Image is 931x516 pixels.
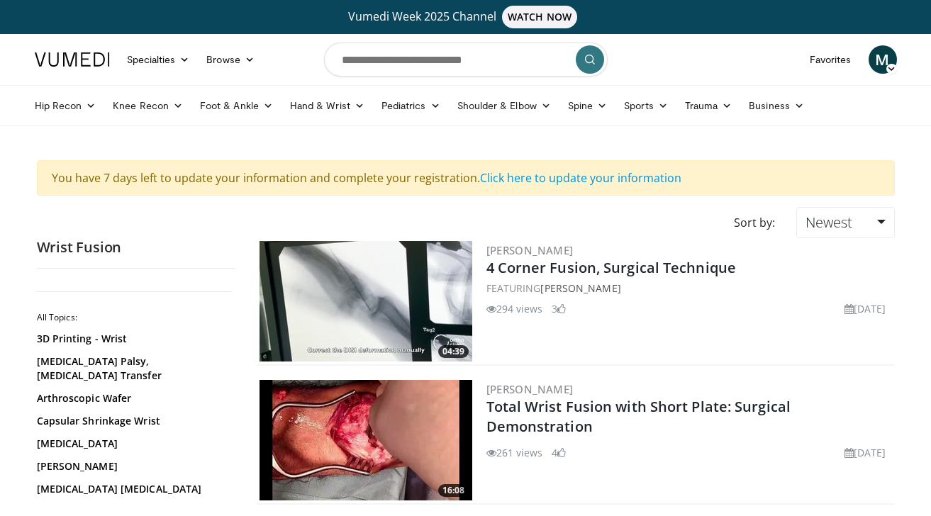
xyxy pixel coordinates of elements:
[324,43,608,77] input: Search topics, interventions
[37,332,228,346] a: 3D Printing - Wrist
[438,484,469,497] span: 16:08
[118,45,199,74] a: Specialties
[37,414,228,428] a: Capsular Shrinkage Wrist
[844,301,886,316] li: [DATE]
[869,45,897,74] a: M
[486,258,737,277] a: 4 Corner Fusion, Surgical Technique
[37,391,228,405] a: Arthroscopic Wafer
[373,91,449,120] a: Pediatrics
[37,160,895,196] div: You have 7 days left to update your information and complete your registration.
[260,380,472,500] a: 16:08
[723,207,786,238] div: Sort by:
[502,6,577,28] span: WATCH NOW
[559,91,615,120] a: Spine
[801,45,860,74] a: Favorites
[486,397,791,436] a: Total Wrist Fusion with Short Plate: Surgical Demonstration
[198,45,263,74] a: Browse
[486,301,543,316] li: 294 views
[676,91,741,120] a: Trauma
[37,238,235,257] h2: Wrist Fusion
[552,445,566,460] li: 4
[615,91,676,120] a: Sports
[37,354,228,383] a: [MEDICAL_DATA] Palsy, [MEDICAL_DATA] Transfer
[35,52,110,67] img: VuMedi Logo
[796,207,894,238] a: Newest
[26,91,105,120] a: Hip Recon
[486,243,574,257] a: [PERSON_NAME]
[37,459,228,473] a: [PERSON_NAME]
[37,6,895,28] a: Vumedi Week 2025 ChannelWATCH NOW
[37,437,228,451] a: [MEDICAL_DATA]
[552,301,566,316] li: 3
[37,312,232,323] h2: All Topics:
[486,281,892,296] div: FEATURING
[449,91,559,120] a: Shoulder & Elbow
[37,482,228,496] a: [MEDICAL_DATA] [MEDICAL_DATA]
[480,170,681,186] a: Click here to update your information
[805,213,852,232] span: Newest
[740,91,813,120] a: Business
[191,91,281,120] a: Foot & Ankle
[260,241,472,361] img: 36c0bd52-d987-4e90-a012-998518fbf3d8.300x170_q85_crop-smart_upscale.jpg
[486,382,574,396] a: [PERSON_NAME]
[281,91,373,120] a: Hand & Wrist
[844,445,886,460] li: [DATE]
[486,445,543,460] li: 261 views
[540,281,620,295] a: [PERSON_NAME]
[260,380,472,500] img: 2dac3b37-69b9-4dc6-845d-5f1cf6966586.300x170_q85_crop-smart_upscale.jpg
[104,91,191,120] a: Knee Recon
[438,345,469,358] span: 04:39
[260,241,472,361] a: 04:39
